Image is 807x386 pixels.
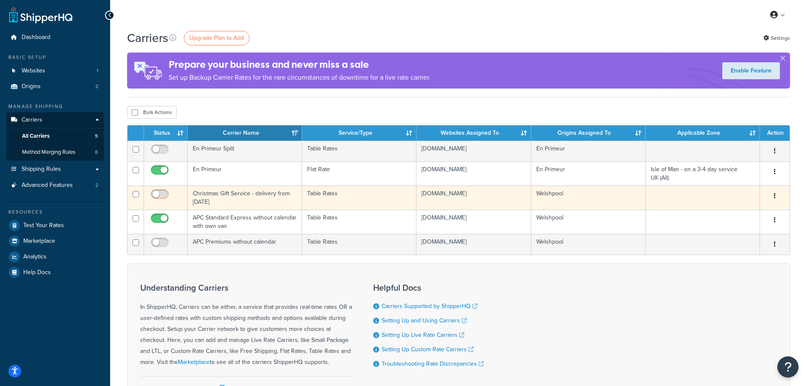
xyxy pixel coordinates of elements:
td: Table Rates [302,210,416,234]
th: Carrier Name: activate to sort column ascending [188,125,302,141]
td: Table Rates [302,186,416,210]
td: Table Rates [302,234,416,255]
span: 8 [95,149,98,156]
th: Origins Assigned To: activate to sort column ascending [531,125,646,141]
td: [DOMAIN_NAME] [416,234,531,255]
td: En Primeur [188,161,302,186]
span: Origins [22,83,41,90]
a: Method Merging Rules 8 [6,144,104,160]
span: 5 [95,133,98,140]
span: Analytics [23,253,47,261]
h3: Helpful Docs [373,283,484,292]
td: Christmas Gift Service - delivery from [DATE] [188,186,302,210]
a: Carriers Supported by ShipperHQ [382,302,477,311]
span: Websites [22,67,45,75]
a: Settings [763,32,790,44]
a: Dashboard [6,30,104,45]
td: Welshpool [531,234,646,255]
span: All Carriers [22,133,50,140]
a: Setting Up Custom Rate Carriers [382,345,474,354]
a: Enable Feature [722,62,780,79]
th: Service/Type: activate to sort column ascending [302,125,416,141]
li: Carriers [6,112,104,161]
td: En Primeur Split [188,141,302,161]
button: Bulk Actions [127,106,177,119]
a: Marketplace [178,358,210,367]
li: All Carriers [6,128,104,144]
span: Help Docs [23,269,51,276]
a: Carriers [6,112,104,128]
a: Analytics [6,249,104,264]
span: 2 [95,83,98,90]
td: [DOMAIN_NAME] [416,186,531,210]
td: En Primeur [531,161,646,186]
td: APC Standard Express without calendar with own van [188,210,302,234]
th: Action [760,125,790,141]
a: Test Your Rates [6,218,104,233]
a: Upgrade Plan to Add [184,31,250,45]
button: Open Resource Center [777,356,799,378]
span: Test Your Rates [23,222,64,229]
td: Flat Rate [302,161,416,186]
span: Advanced Features [22,182,73,189]
td: APC Premiums without calendar [188,234,302,255]
a: Setting Up Live Rate Carriers [382,330,464,339]
span: 2 [95,182,98,189]
span: Shipping Rules [22,166,61,173]
span: Method Merging Rules [22,149,75,156]
a: Advanced Features 2 [6,178,104,193]
a: Troubleshooting Rate Discrepancies [382,359,484,368]
td: Isle of Man - on a 3-4 day service UK (All) [646,161,760,186]
a: ShipperHQ Home [9,6,72,23]
li: Method Merging Rules [6,144,104,160]
span: Marketplace [23,238,55,245]
td: En Primeur [531,141,646,161]
li: Advanced Features [6,178,104,193]
td: Table Rates [302,141,416,161]
td: Welshpool [531,210,646,234]
div: In ShipperHQ, Carriers can be either, a service that provides real-time rates OR a user-defined r... [140,283,352,368]
a: Help Docs [6,265,104,280]
h3: Understanding Carriers [140,283,352,292]
li: Websites [6,63,104,79]
th: Websites Assigned To: activate to sort column ascending [416,125,531,141]
a: Marketplace [6,233,104,249]
span: Dashboard [22,34,50,41]
td: Welshpool [531,186,646,210]
div: Basic Setup [6,54,104,61]
th: Applicable Zone: activate to sort column ascending [646,125,760,141]
a: Websites 1 [6,63,104,79]
h1: Carriers [127,30,168,46]
img: ad-rules-rateshop-fe6ec290ccb7230408bd80ed9643f0289d75e0ffd9eb532fc0e269fcd187b520.png [127,53,169,89]
a: Setting Up and Using Carriers [382,316,467,325]
td: [DOMAIN_NAME] [416,161,531,186]
td: [DOMAIN_NAME] [416,210,531,234]
p: Set up Backup Carrier Rates for the rare circumstances of downtime for a live rate carrier. [169,72,430,83]
span: 1 [97,67,98,75]
div: Resources [6,208,104,216]
div: Manage Shipping [6,103,104,110]
span: Carriers [22,117,42,124]
a: Origins 2 [6,79,104,94]
li: Origins [6,79,104,94]
h4: Prepare your business and never miss a sale [169,58,430,72]
td: [DOMAIN_NAME] [416,141,531,161]
a: All Carriers 5 [6,128,104,144]
a: Shipping Rules [6,161,104,177]
th: Status: activate to sort column ascending [144,125,188,141]
span: Upgrade Plan to Add [189,33,244,42]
